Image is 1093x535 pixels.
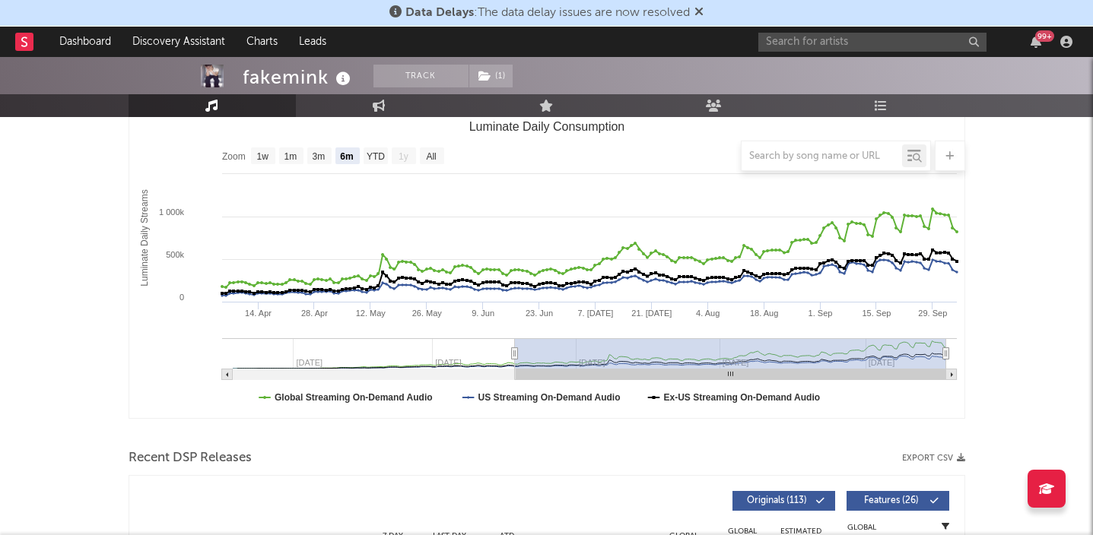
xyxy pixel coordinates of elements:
text: Luminate Daily Streams [139,189,150,286]
text: Ex-US Streaming On-Demand Audio [663,392,820,403]
span: : The data delay issues are now resolved [405,7,690,19]
text: 21. [DATE] [631,309,672,318]
span: ( 1 ) [469,65,513,87]
button: Originals(113) [732,491,835,511]
button: Export CSV [902,454,965,463]
text: 1 000k [158,207,184,217]
text: Luminate Daily Consumption [469,120,624,133]
a: Charts [236,27,288,57]
text: 4. Aug [696,309,720,318]
svg: Luminate Daily Consumption [129,114,964,418]
button: (1) [469,65,513,87]
text: 9. Jun [472,309,494,318]
text: 1. Sep [808,309,832,318]
span: Dismiss [694,7,704,19]
button: 99+ [1031,36,1041,48]
text: Global Streaming On-Demand Audio [275,392,433,403]
a: Dashboard [49,27,122,57]
text: 500k [166,250,184,259]
button: Features(26) [847,491,949,511]
text: 18. Aug [749,309,777,318]
text: 12. May [355,309,386,318]
text: 14. Apr [245,309,272,318]
input: Search for artists [758,33,987,52]
text: 28. Apr [300,309,327,318]
div: fakemink [243,65,354,90]
text: 0 [179,293,183,302]
input: Search by song name or URL [742,150,902,163]
a: Leads [288,27,337,57]
span: Recent DSP Releases [129,449,252,467]
text: 26. May [411,309,442,318]
a: Discovery Assistant [122,27,236,57]
span: Features ( 26 ) [856,496,926,505]
text: 15. Sep [862,309,891,318]
text: 23. Jun [525,309,552,318]
text: US Streaming On-Demand Audio [478,392,620,403]
text: 7. [DATE] [577,309,613,318]
span: Originals ( 113 ) [742,496,812,505]
text: 29. Sep [918,309,947,318]
button: Track [373,65,469,87]
div: 99 + [1035,30,1054,42]
span: Data Delays [405,7,474,19]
